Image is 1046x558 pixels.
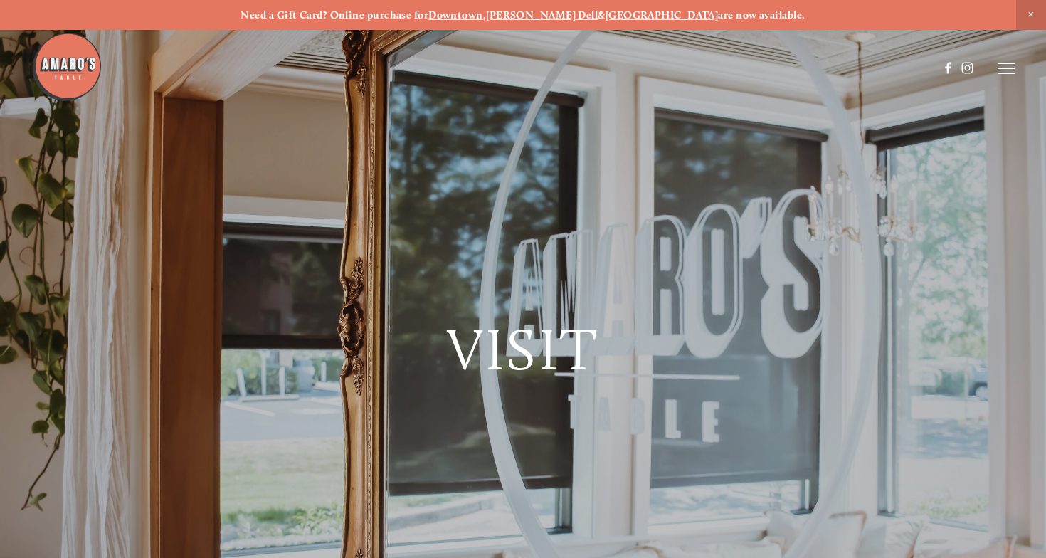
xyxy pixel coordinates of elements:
[428,9,483,21] a: Downtown
[598,9,605,21] strong: &
[447,315,600,384] span: Visit
[241,9,428,21] strong: Need a Gift Card? Online purchase for
[606,9,719,21] a: [GEOGRAPHIC_DATA]
[718,9,805,21] strong: are now available.
[31,31,102,102] img: Amaro's Table
[486,9,598,21] a: [PERSON_NAME] Dell
[483,9,486,21] strong: ,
